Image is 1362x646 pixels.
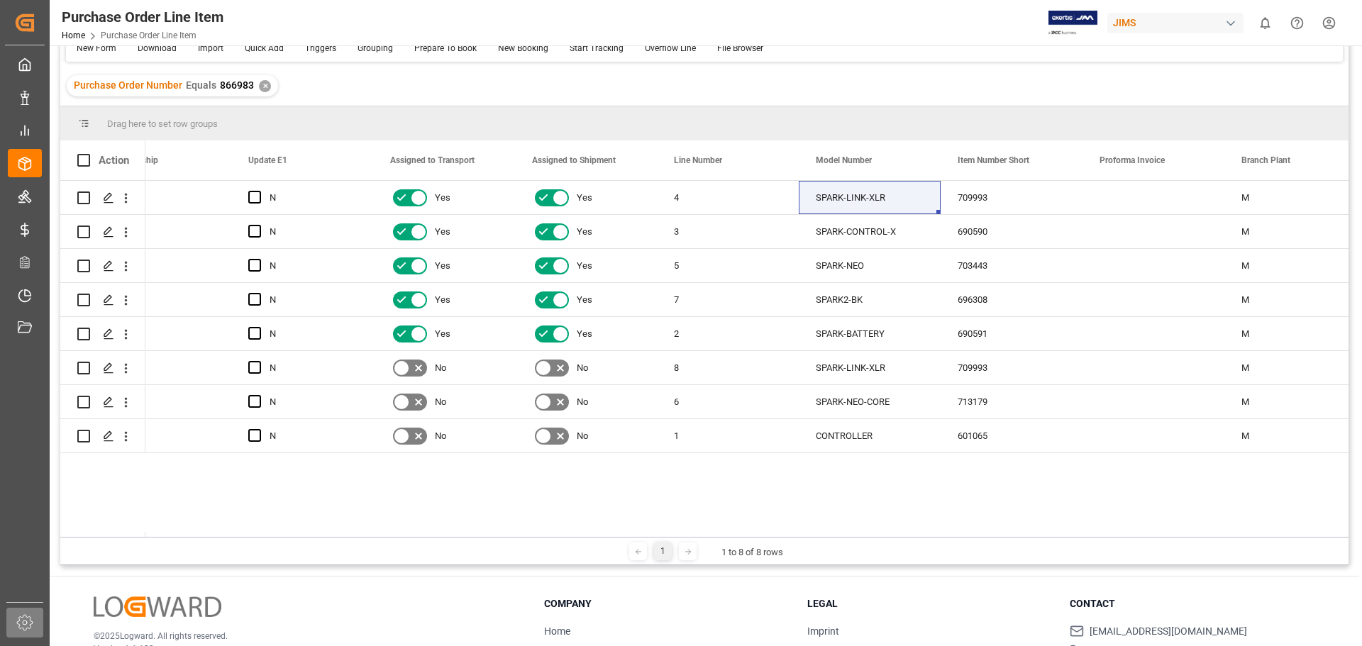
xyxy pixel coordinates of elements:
div: N [270,386,356,418]
img: Logward Logo [94,596,221,617]
h3: Company [544,596,790,611]
div: Overflow Line [645,42,696,55]
div: 4 [657,181,799,214]
div: N [128,250,214,282]
span: Assigned to Transport [390,155,475,165]
div: 2 [657,317,799,350]
a: Home [544,625,570,637]
div: SPARK-LINK-XLR [799,181,941,214]
div: 703443 [941,249,1083,282]
div: SPARK-BATTERY [799,317,941,350]
span: [EMAIL_ADDRESS][DOMAIN_NAME] [1090,624,1247,639]
div: Quick Add [245,42,284,55]
span: Yes [435,284,450,316]
span: No [577,386,588,418]
span: Yes [435,318,450,350]
div: Press SPACE to select this row. [60,283,145,317]
span: Line Number [674,155,722,165]
span: No [577,420,588,452]
div: 690590 [941,215,1083,248]
span: No [435,352,446,384]
h3: Legal [807,596,1053,611]
div: SPARK2-BK [799,283,941,316]
button: show 0 new notifications [1249,7,1281,39]
div: Press SPACE to select this row. [60,215,145,249]
h3: Contact [1070,596,1315,611]
div: N [128,352,214,384]
div: Press SPACE to select this row. [60,317,145,351]
a: Home [62,30,85,40]
div: N [128,386,214,418]
div: N [270,284,356,316]
div: 6 [657,385,799,418]
span: Yes [577,216,592,248]
div: 696308 [941,283,1083,316]
p: © 2025 Logward. All rights reserved. [94,630,509,642]
div: N [270,420,356,452]
div: 1 to 8 of 8 rows [721,545,783,559]
a: Imprint [807,625,839,637]
span: No [577,352,588,384]
div: Import [198,42,223,55]
div: SPARK-CONTROL-X [799,215,941,248]
div: New Form [77,42,116,55]
div: SPARK-NEO [799,249,941,282]
span: Proforma Invoice [1100,155,1165,165]
div: 1 [657,419,799,452]
span: Assigned to Shipment [532,155,616,165]
div: CONTROLLER [799,419,941,452]
div: Press SPACE to select this row. [60,249,145,283]
div: N [128,182,214,214]
div: 601065 [941,419,1083,452]
div: Purchase Order Line Item [62,6,223,28]
div: N [128,318,214,350]
span: Purchase Order Number [74,79,182,91]
button: JIMS [1107,9,1249,36]
div: Action [99,154,129,167]
div: ✕ [259,80,271,92]
div: Triggers [305,42,336,55]
span: Update E1 [248,155,287,165]
span: Drag here to set row groups [107,118,218,129]
div: 1 [654,542,672,560]
span: No [435,420,446,452]
div: SPARK-NEO-CORE [799,385,941,418]
span: Item Number Short [958,155,1029,165]
div: N [270,216,356,248]
span: Yes [435,182,450,214]
div: 8 [657,351,799,384]
div: N [270,318,356,350]
div: Press SPACE to select this row. [60,351,145,385]
span: No [435,386,446,418]
div: 713179 [941,385,1083,418]
span: Yes [577,318,592,350]
div: File Browser [717,42,763,55]
div: New Booking [498,42,548,55]
span: Equals [186,79,216,91]
span: Model Number [816,155,872,165]
span: Yes [577,250,592,282]
div: Download [138,42,177,55]
button: Help Center [1281,7,1313,39]
div: SPARK-LINK-XLR [799,351,941,384]
div: Press SPACE to select this row. [60,385,145,419]
div: N [270,250,356,282]
div: 7 [657,283,799,316]
div: Press SPACE to select this row. [60,181,145,215]
div: 709993 [941,351,1083,384]
span: Branch Plant [1241,155,1290,165]
span: 866983 [220,79,254,91]
div: Prepare To Book [414,42,477,55]
span: Yes [435,216,450,248]
div: N [128,420,214,452]
span: Yes [435,250,450,282]
div: Grouping [358,42,393,55]
img: Exertis%20JAM%20-%20Email%20Logo.jpg_1722504956.jpg [1048,11,1097,35]
span: Yes [577,284,592,316]
span: Yes [577,182,592,214]
div: JIMS [1107,13,1244,33]
div: Press SPACE to select this row. [60,419,145,453]
div: N [128,216,214,248]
